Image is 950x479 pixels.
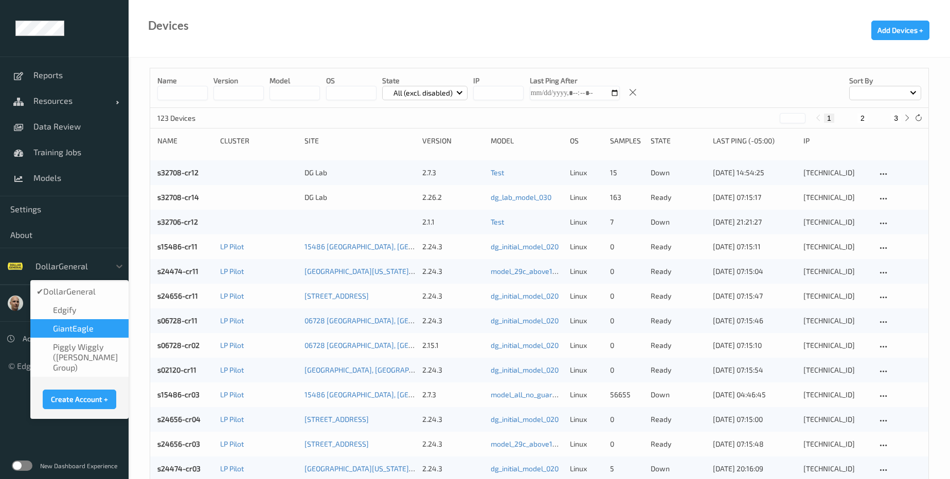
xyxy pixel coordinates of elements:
div: [TECHNICAL_ID] [803,340,870,351]
div: [DATE] 07:15:17 [713,192,796,202]
a: s06728-cr11 [157,316,198,325]
a: s24656-cr03 [157,439,200,448]
p: Last Ping After [530,76,620,86]
p: ready [651,365,706,375]
a: s32708-cr14 [157,193,199,201]
div: 2.24.3 [422,242,483,252]
p: Sort by [849,76,921,86]
a: dg_initial_model_020 [491,291,559,300]
div: Model [491,136,563,146]
div: 0 [610,414,643,425]
div: 0 [610,291,643,301]
a: s32708-cr12 [157,168,199,177]
div: 2.24.3 [422,439,483,449]
a: LP Pilot [220,390,244,399]
a: model_29c_above150_same_other [491,267,603,275]
div: [DATE] 07:15:10 [713,340,796,351]
div: version [422,136,483,146]
div: [DATE] 07:15:46 [713,316,796,326]
div: 0 [610,439,643,449]
div: [TECHNICAL_ID] [803,291,870,301]
p: linux [570,390,603,400]
div: 2.24.3 [422,266,483,277]
div: ip [803,136,870,146]
div: State [651,136,706,146]
a: s24474-cr11 [157,267,199,275]
p: down [651,217,706,227]
a: model_29c_above150_same_other [491,439,603,448]
div: [DATE] 20:16:09 [713,464,796,474]
div: [TECHNICAL_ID] [803,266,870,277]
a: Test [491,168,504,177]
div: 0 [610,340,643,351]
div: [DATE] 21:21:27 [713,217,796,227]
p: linux [570,340,603,351]
a: [STREET_ADDRESS] [304,439,369,448]
div: [DATE] 07:15:00 [713,414,796,425]
p: linux [570,192,603,202]
p: down [651,390,706,400]
a: dg_initial_model_020 [491,341,559,349]
div: 2.24.3 [422,464,483,474]
div: [DATE] 14:54:25 [713,168,796,178]
a: dg_initial_model_020 [491,415,559,423]
div: [DATE] 07:15:54 [713,365,796,375]
a: [GEOGRAPHIC_DATA], [GEOGRAPHIC_DATA] [304,365,442,374]
p: ready [651,439,706,449]
p: linux [570,168,603,178]
a: dg_initial_model_020 [491,242,559,251]
a: 15486 [GEOGRAPHIC_DATA], [GEOGRAPHIC_DATA] [304,390,464,399]
a: s24656-cr04 [157,415,201,423]
div: 2.15.1 [422,340,483,351]
p: 123 Devices [157,113,235,123]
p: ready [651,414,706,425]
p: linux [570,266,603,277]
div: 7 [610,217,643,227]
div: [DATE] 07:15:48 [713,439,796,449]
div: [TECHNICAL_ID] [803,365,870,375]
a: s15486-cr11 [157,242,198,251]
a: [STREET_ADDRESS] [304,291,369,300]
a: s24656-cr11 [157,291,198,300]
div: 163 [610,192,643,202]
div: [DATE] 07:15:47 [713,291,796,301]
a: s06728-cr02 [157,341,200,349]
a: 06728 [GEOGRAPHIC_DATA], [GEOGRAPHIC_DATA] [304,316,464,325]
button: 2 [857,114,868,123]
div: [TECHNICAL_ID] [803,316,870,326]
p: ready [651,192,706,202]
p: ready [651,291,706,301]
button: 3 [891,114,901,123]
p: version [213,76,264,86]
div: [TECHNICAL_ID] [803,168,870,178]
p: IP [473,76,524,86]
p: State [382,76,468,86]
div: Devices [148,21,189,31]
a: LP Pilot [220,439,244,448]
div: 0 [610,365,643,375]
a: LP Pilot [220,464,244,473]
div: 2.1.1 [422,217,483,227]
div: Cluster [220,136,298,146]
p: linux [570,316,603,326]
div: 2.26.2 [422,192,483,202]
p: model [270,76,320,86]
div: Last Ping (-05:00) [713,136,796,146]
a: dg_lab_model_030 [491,193,551,201]
div: [TECHNICAL_ID] [803,217,870,227]
p: linux [570,365,603,375]
button: 1 [824,114,834,123]
div: 2.24.3 [422,291,483,301]
div: 5 [610,464,643,474]
button: Add Devices + [871,21,929,40]
a: LP Pilot [220,242,244,251]
div: 2.24.3 [422,414,483,425]
a: [GEOGRAPHIC_DATA][US_STATE], [GEOGRAPHIC_DATA] [304,464,479,473]
p: down [651,464,706,474]
a: model_all_no_guarded [491,390,565,399]
p: OS [326,76,377,86]
a: dg_initial_model_020 [491,365,559,374]
div: DG Lab [304,168,415,178]
div: 0 [610,316,643,326]
p: Name [157,76,208,86]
